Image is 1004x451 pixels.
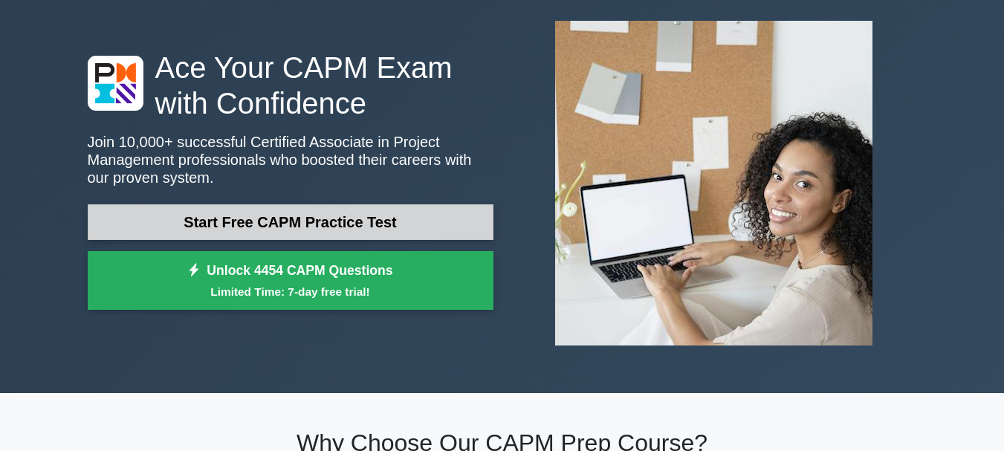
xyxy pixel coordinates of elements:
a: Unlock 4454 CAPM QuestionsLimited Time: 7-day free trial! [88,251,493,311]
small: Limited Time: 7-day free trial! [106,283,475,300]
a: Start Free CAPM Practice Test [88,204,493,240]
p: Join 10,000+ successful Certified Associate in Project Management professionals who boosted their... [88,133,493,186]
h1: Ace Your CAPM Exam with Confidence [88,50,493,121]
